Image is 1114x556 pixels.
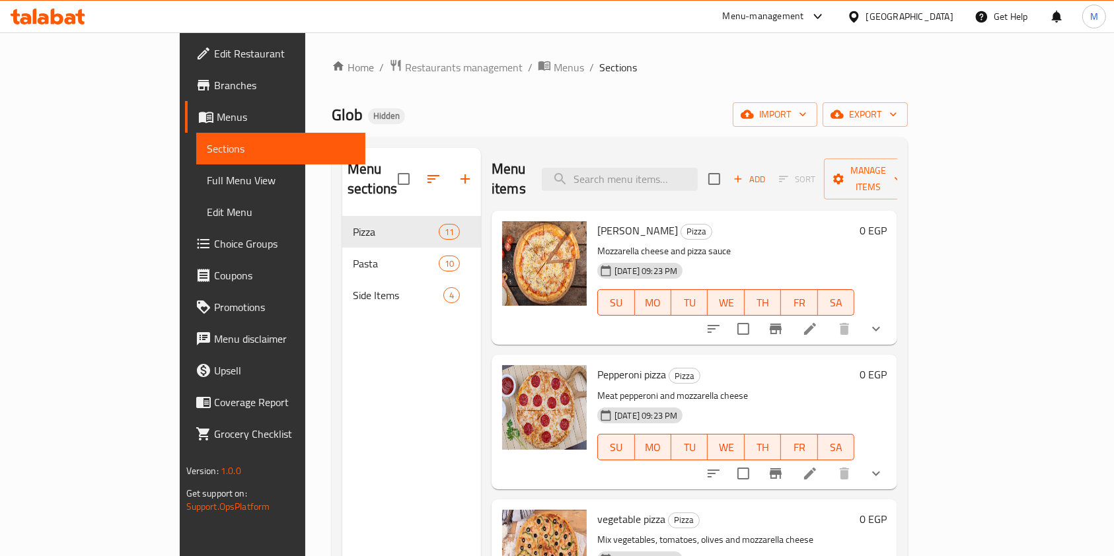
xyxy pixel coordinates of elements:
[750,438,776,457] span: TH
[597,289,634,316] button: SU
[609,409,683,422] span: [DATE] 09:23 PM
[185,386,366,418] a: Coverage Report
[185,291,366,323] a: Promotions
[760,313,792,345] button: Branch-specific-item
[818,289,854,316] button: SA
[439,258,459,270] span: 10
[221,462,241,479] span: 1.0.0
[390,165,418,193] span: Select all sections
[185,228,366,260] a: Choice Groups
[824,158,912,199] button: Manage items
[733,102,817,127] button: import
[868,321,884,337] svg: Show Choices
[860,510,887,528] h6: 0 EGP
[353,256,439,271] span: Pasta
[860,313,892,345] button: show more
[353,224,439,240] div: Pizza
[214,77,355,93] span: Branches
[405,59,523,75] span: Restaurants management
[760,458,792,489] button: Branch-specific-item
[217,109,355,125] span: Menus
[700,165,728,193] span: Select section
[554,59,584,75] span: Menus
[185,260,366,291] a: Coupons
[207,141,355,156] span: Sections
[379,59,384,75] li: /
[443,287,460,303] div: items
[770,169,824,190] span: Select section first
[860,365,887,384] h6: 0 EGP
[635,434,671,460] button: MO
[196,133,366,164] a: Sections
[186,485,247,502] span: Get support on:
[368,108,405,124] div: Hidden
[698,458,729,489] button: sort-choices
[669,512,699,528] span: Pizza
[708,434,744,460] button: WE
[418,163,449,195] span: Sort sections
[214,363,355,378] span: Upsell
[185,69,366,101] a: Branches
[528,59,533,75] li: /
[214,394,355,410] span: Coverage Report
[542,168,698,191] input: search
[671,289,708,316] button: TU
[599,59,637,75] span: Sections
[342,211,481,316] nav: Menu sections
[597,221,678,240] span: [PERSON_NAME]
[677,438,702,457] span: TU
[635,289,671,316] button: MO
[1090,9,1098,24] span: M
[597,509,665,529] span: vegetable pizza
[597,365,666,384] span: Pepperoni pizza
[833,106,897,123] span: export
[750,293,776,312] span: TH
[609,265,683,277] span: [DATE] 09:23 PM
[728,169,770,190] span: Add item
[868,466,884,481] svg: Show Choices
[745,434,781,460] button: TH
[389,59,523,76] a: Restaurants management
[332,59,908,76] nav: breadcrumb
[835,162,902,195] span: Manage items
[823,102,908,127] button: export
[786,293,812,312] span: FR
[342,279,481,311] div: Side Items4
[713,438,739,457] span: WE
[186,498,270,515] a: Support.OpsPlatform
[698,313,729,345] button: sort-choices
[214,46,355,61] span: Edit Restaurant
[439,224,460,240] div: items
[866,9,953,24] div: [GEOGRAPHIC_DATA]
[185,323,366,355] a: Menu disclaimer
[353,287,443,303] span: Side Items
[818,434,854,460] button: SA
[786,438,812,457] span: FR
[668,512,700,528] div: Pizza
[538,59,584,76] a: Menus
[214,267,355,283] span: Coupons
[603,438,629,457] span: SU
[713,293,739,312] span: WE
[723,9,804,24] div: Menu-management
[781,289,817,316] button: FR
[214,331,355,347] span: Menu disclaimer
[368,110,405,122] span: Hidden
[207,172,355,188] span: Full Menu View
[728,169,770,190] button: Add
[681,224,712,239] span: Pizza
[823,293,849,312] span: SA
[681,224,712,240] div: Pizza
[731,172,767,187] span: Add
[781,434,817,460] button: FR
[743,106,807,123] span: import
[829,458,860,489] button: delete
[449,163,481,195] button: Add section
[439,256,460,271] div: items
[677,293,702,312] span: TU
[640,438,666,457] span: MO
[640,293,666,312] span: MO
[597,532,854,548] p: Mix vegetables, tomatoes, olives and mozzarella cheese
